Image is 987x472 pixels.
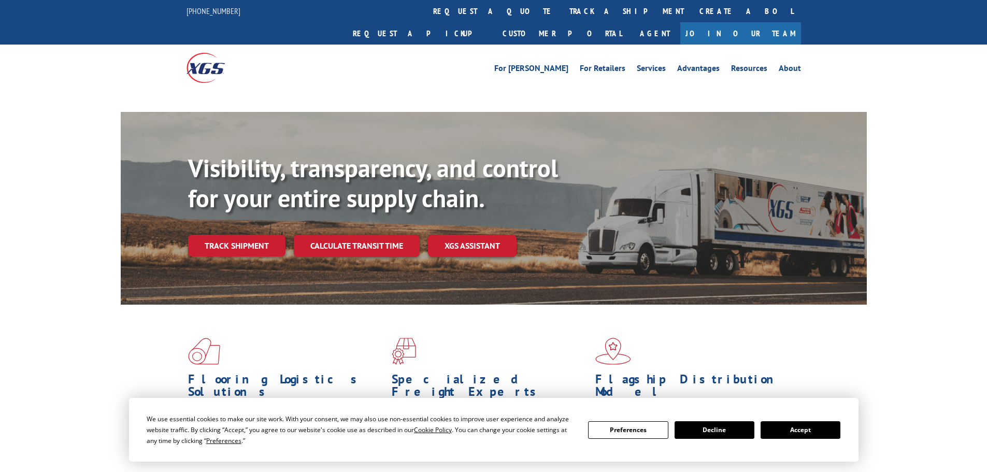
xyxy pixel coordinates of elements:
[345,22,495,45] a: Request a pickup
[129,398,859,462] div: Cookie Consent Prompt
[392,338,416,365] img: xgs-icon-focused-on-flooring-red
[187,6,240,16] a: [PHONE_NUMBER]
[392,373,588,403] h1: Specialized Freight Experts
[188,152,558,214] b: Visibility, transparency, and control for your entire supply chain.
[630,22,680,45] a: Agent
[414,425,452,434] span: Cookie Policy
[761,421,840,439] button: Accept
[595,373,791,403] h1: Flagship Distribution Model
[675,421,754,439] button: Decline
[779,64,801,76] a: About
[677,64,720,76] a: Advantages
[147,413,576,446] div: We use essential cookies to make our site work. With your consent, we may also use non-essential ...
[188,235,285,256] a: Track shipment
[595,338,631,365] img: xgs-icon-flagship-distribution-model-red
[428,235,517,257] a: XGS ASSISTANT
[494,64,568,76] a: For [PERSON_NAME]
[580,64,625,76] a: For Retailers
[206,436,241,445] span: Preferences
[588,421,668,439] button: Preferences
[188,338,220,365] img: xgs-icon-total-supply-chain-intelligence-red
[294,235,420,257] a: Calculate transit time
[731,64,767,76] a: Resources
[637,64,666,76] a: Services
[680,22,801,45] a: Join Our Team
[188,373,384,403] h1: Flooring Logistics Solutions
[495,22,630,45] a: Customer Portal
